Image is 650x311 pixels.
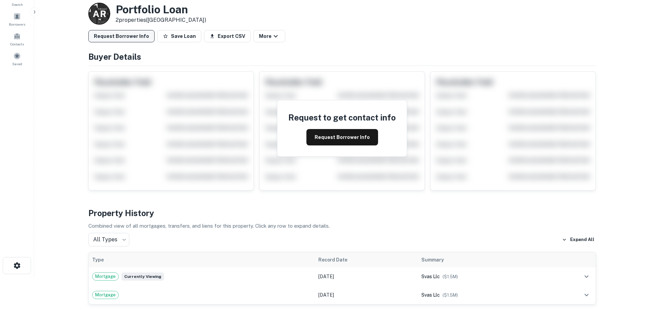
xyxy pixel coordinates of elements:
[443,274,458,279] span: ($ 1.5M )
[89,252,315,267] th: Type
[92,292,118,298] span: Mortgage
[560,235,596,245] button: Expand All
[581,271,592,282] button: expand row
[12,2,23,7] span: Search
[418,252,543,267] th: Summary
[254,30,285,42] button: More
[116,3,206,16] h3: Portfolio Loan
[10,41,24,47] span: Contacts
[443,293,458,298] span: ($ 1.5M )
[616,256,650,289] iframe: Chat Widget
[315,252,418,267] th: Record Date
[88,233,129,246] div: All Types
[12,61,22,67] span: Saved
[204,30,251,42] button: Export CSV
[421,274,440,279] span: svas llc
[88,51,596,63] h4: Buyer Details
[315,267,418,286] td: [DATE]
[157,30,201,42] button: Save Loan
[88,207,596,219] h4: Property History
[93,7,106,20] p: A R
[315,286,418,304] td: [DATE]
[581,289,592,301] button: expand row
[2,10,32,28] a: Borrowers
[306,129,378,145] button: Request Borrower Info
[2,50,32,68] a: Saved
[88,222,596,230] p: Combined view of all mortgages, transfers, and liens for this property. Click any row to expand d...
[88,30,155,42] button: Request Borrower Info
[421,292,440,298] span: svas llc
[288,111,396,124] h4: Request to get contact info
[92,273,118,280] span: Mortgage
[121,272,164,281] span: Currently viewing
[116,16,206,24] p: 2 properties ([GEOGRAPHIC_DATA])
[2,30,32,48] a: Contacts
[9,22,25,27] span: Borrowers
